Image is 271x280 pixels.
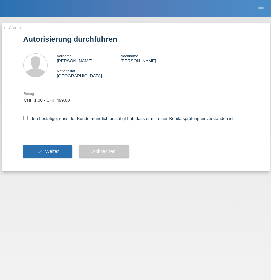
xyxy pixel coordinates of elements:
[120,53,184,63] div: [PERSON_NAME]
[57,69,75,73] span: Nationalität
[254,6,268,10] a: menu
[57,68,121,78] div: [GEOGRAPHIC_DATA]
[258,5,264,12] i: menu
[120,54,138,58] span: Nachname
[23,35,248,43] h1: Autorisierung durchführen
[45,149,59,154] span: Weiter
[37,149,42,154] i: check
[57,54,72,58] span: Vorname
[23,145,72,158] button: check Weiter
[92,149,116,154] span: Abbrechen
[3,25,22,30] a: ← Zurück
[23,116,235,121] label: Ich bestätige, dass der Kunde mündlich bestätigt hat, dass er mit einer Bonitätsprüfung einversta...
[57,53,121,63] div: [PERSON_NAME]
[79,145,129,158] button: Abbrechen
